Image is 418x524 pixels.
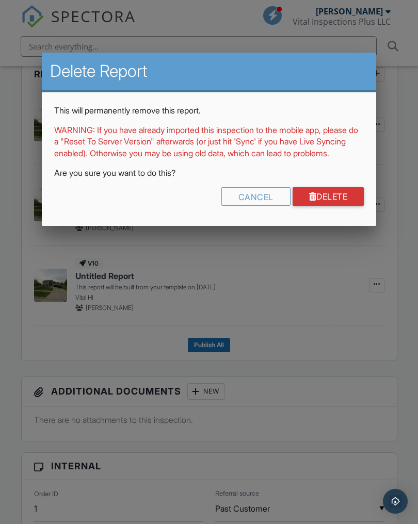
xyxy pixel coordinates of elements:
[221,187,291,206] div: Cancel
[54,105,364,116] p: This will permanently remove this report.
[50,61,368,81] h2: Delete Report
[383,489,408,514] div: Open Intercom Messenger
[54,167,364,178] p: Are you sure you want to do this?
[293,187,364,206] a: Delete
[54,124,364,159] p: WARNING: If you have already imported this inspection to the mobile app, please do a "Reset To Se...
